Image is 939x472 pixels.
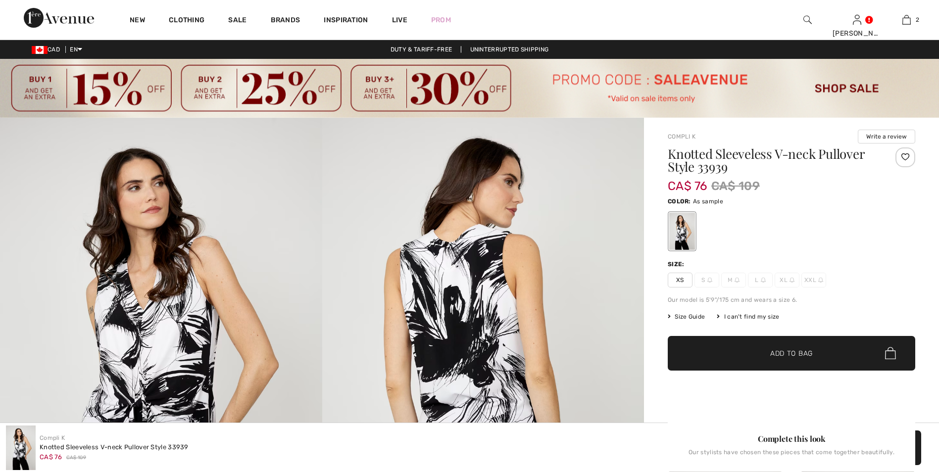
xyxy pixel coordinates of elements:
[66,454,86,462] span: CA$ 109
[748,273,773,287] span: L
[392,15,407,25] a: Live
[669,213,695,250] div: As sample
[668,449,915,464] div: Our stylists have chosen these pieces that come together beautifully.
[228,16,247,26] a: Sale
[803,14,812,26] img: search the website
[70,46,82,53] span: EN
[40,442,189,452] div: Knotted Sleeveless V-neck Pullover Style 33939
[693,198,723,205] span: As sample
[668,433,915,445] div: Complete this look
[775,273,799,287] span: XL
[707,278,712,283] img: ring-m.svg
[668,147,874,173] h1: Knotted Sleeveless V-neck Pullover Style 33939
[916,15,919,24] span: 2
[833,28,881,39] div: [PERSON_NAME]
[882,14,931,26] a: 2
[761,278,766,283] img: ring-m.svg
[668,198,691,205] span: Color:
[721,273,746,287] span: M
[668,273,692,287] span: XS
[668,312,705,321] span: Size Guide
[853,14,861,26] img: My Info
[735,278,740,283] img: ring-m.svg
[853,15,861,24] a: Sign In
[902,14,911,26] img: My Bag
[32,46,64,53] span: CAD
[858,130,915,143] button: Write a review
[169,16,204,26] a: Clothing
[668,260,687,269] div: Size:
[818,278,823,283] img: ring-m.svg
[668,133,695,140] a: Compli K
[32,46,48,54] img: Canadian Dollar
[694,273,719,287] span: S
[24,8,94,28] img: 1ère Avenue
[668,169,707,193] span: CA$ 76
[668,336,915,371] button: Add to Bag
[40,434,65,441] a: Compli K
[801,273,826,287] span: XXL
[711,177,760,195] span: CA$ 109
[130,16,145,26] a: New
[271,16,300,26] a: Brands
[717,312,779,321] div: I can't find my size
[431,15,451,25] a: Prom
[790,278,794,283] img: ring-m.svg
[668,295,915,304] div: Our model is 5'9"/175 cm and wears a size 6.
[324,16,368,26] span: Inspiration
[770,348,813,358] span: Add to Bag
[885,347,896,360] img: Bag.svg
[40,453,62,461] span: CA$ 76
[6,425,36,470] img: Knotted Sleeveless V-Neck Pullover Style 33939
